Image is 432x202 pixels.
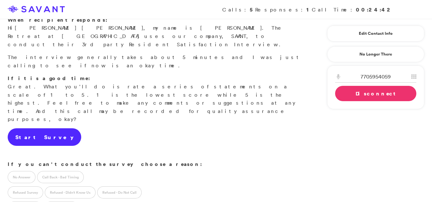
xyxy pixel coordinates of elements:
strong: 5 [250,6,255,13]
p: Hi , my name is [PERSON_NAME]. The Retreat at [GEOGRAPHIC_DATA] uses our company, SAVANT, to cond... [8,16,303,49]
p: Great. What you'll do is rate a series of statements on a scale of 1 to 5. 1 is the lowest score ... [8,74,303,123]
a: No Longer There [327,46,424,62]
strong: If it is a good time: [8,75,90,82]
a: Disconnect [335,86,416,101]
a: Start Survey [8,128,81,146]
strong: 00:24:42 [356,6,392,13]
strong: When recipient responds: [8,16,107,23]
label: Refused - Do Not Call [97,186,142,198]
label: No Answer [8,171,35,183]
p: The interview generally takes about 5 minutes and I was just calling to see if now is an okay time. [8,53,303,70]
label: Refused - Didn't Know Us [45,186,96,198]
label: Call Back - Bad Timing [37,171,84,183]
label: Refused Survey [8,186,43,198]
strong: 1 [306,6,312,13]
strong: If you can't conduct the survey choose a reason: [8,161,202,168]
span: [PERSON_NAME] [PERSON_NAME] [15,25,143,31]
a: Edit Contact Info [335,28,416,39]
